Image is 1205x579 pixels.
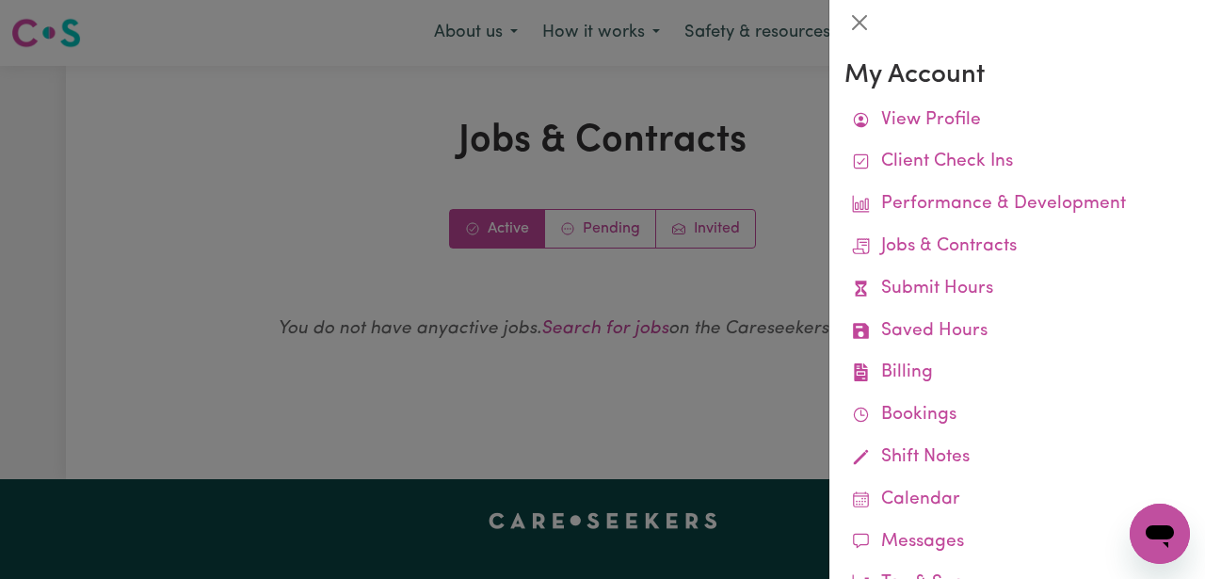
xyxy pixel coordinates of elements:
a: Jobs & Contracts [844,226,1190,268]
a: Client Check Ins [844,141,1190,184]
a: Shift Notes [844,437,1190,479]
iframe: Button to launch messaging window [1130,504,1190,564]
a: Bookings [844,394,1190,437]
a: Calendar [844,479,1190,522]
a: View Profile [844,100,1190,142]
a: Saved Hours [844,311,1190,353]
h3: My Account [844,60,1190,92]
button: Close [844,8,875,38]
a: Submit Hours [844,268,1190,311]
a: Performance & Development [844,184,1190,226]
a: Messages [844,522,1190,564]
a: Billing [844,352,1190,394]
